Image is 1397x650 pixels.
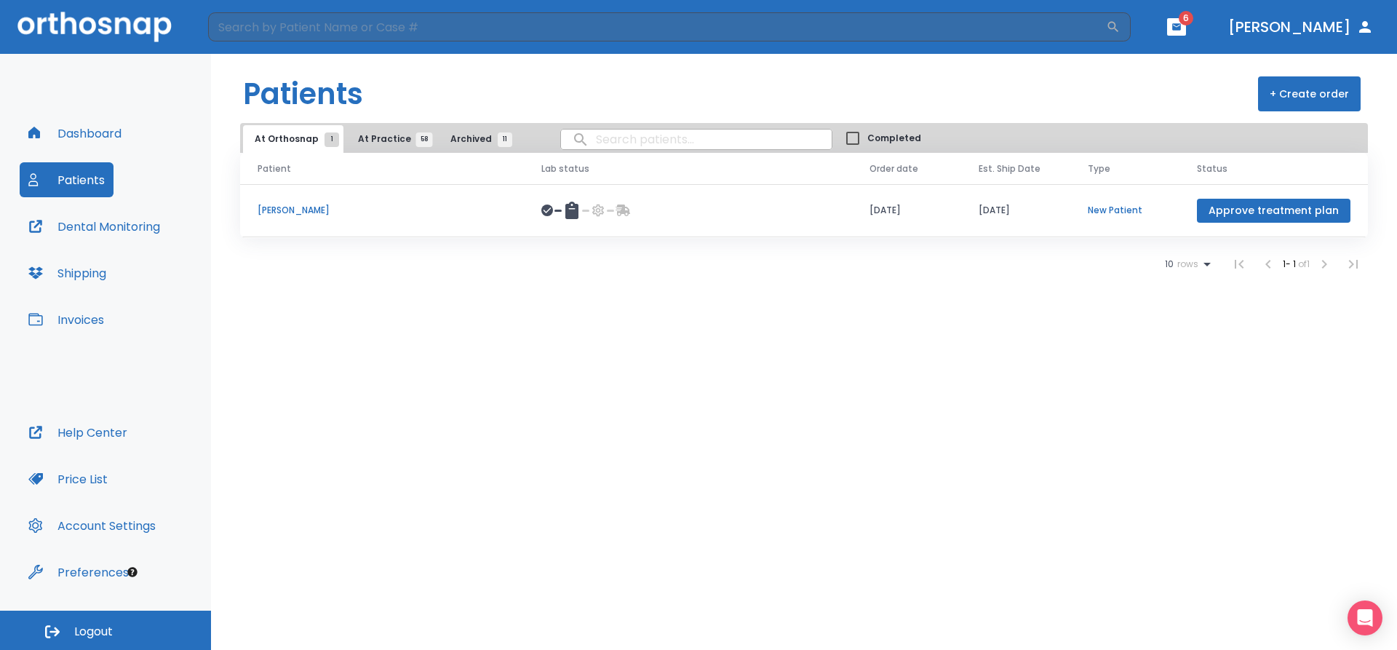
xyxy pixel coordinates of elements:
button: [PERSON_NAME] [1222,14,1380,40]
span: At Orthosnap [255,132,332,146]
button: Preferences [20,555,138,590]
span: Type [1088,162,1110,175]
span: 10 [1165,259,1174,269]
span: Est. Ship Date [979,162,1040,175]
p: New Patient [1088,204,1162,217]
button: Invoices [20,302,113,337]
td: [DATE] [852,184,961,237]
button: Price List [20,461,116,496]
div: tabs [243,125,520,153]
span: Archived [450,132,505,146]
button: Dashboard [20,116,130,151]
h1: Patients [243,72,363,116]
div: Tooltip anchor [126,566,139,579]
span: rows [1174,259,1198,269]
span: Logout [74,624,113,640]
div: Open Intercom Messenger [1348,601,1382,635]
td: [DATE] [961,184,1070,237]
span: 1 - 1 [1283,258,1298,270]
button: + Create order [1258,76,1361,111]
button: Dental Monitoring [20,209,169,244]
span: Completed [867,132,921,145]
img: Orthosnap [17,12,172,41]
span: Status [1197,162,1227,175]
button: Shipping [20,255,115,290]
button: Account Settings [20,508,164,543]
span: At Practice [358,132,424,146]
input: search [561,125,832,154]
span: 11 [498,132,512,147]
p: [PERSON_NAME] [258,204,506,217]
span: Order date [869,162,918,175]
span: 1 [325,132,339,147]
button: Patients [20,162,114,197]
span: 58 [416,132,433,147]
button: Help Center [20,415,136,450]
span: 6 [1179,11,1193,25]
input: Search by Patient Name or Case # [208,12,1106,41]
span: of 1 [1298,258,1310,270]
span: Patient [258,162,291,175]
button: Approve treatment plan [1197,199,1350,223]
span: Lab status [541,162,589,175]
